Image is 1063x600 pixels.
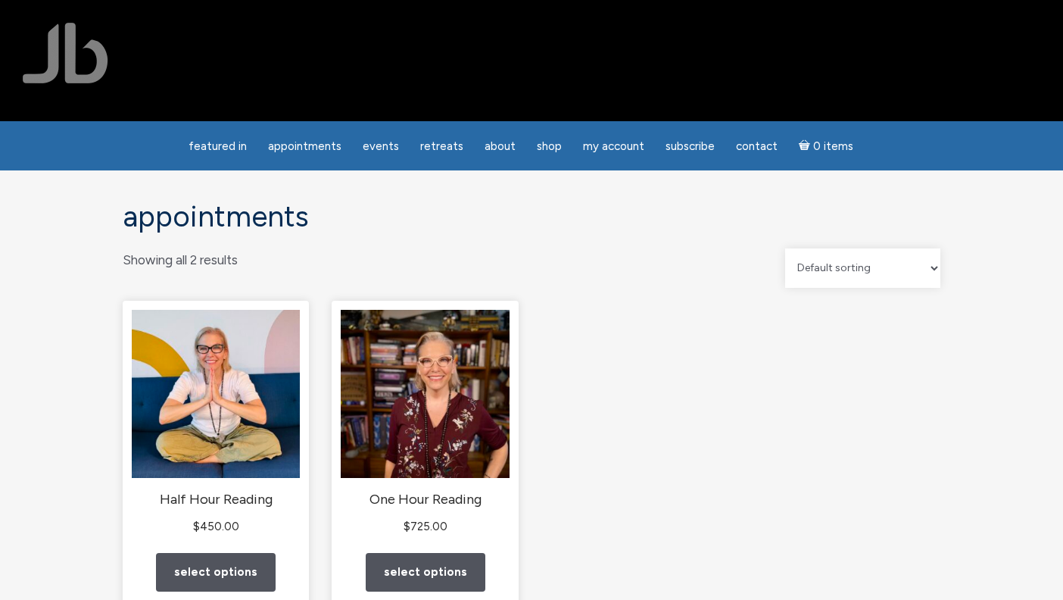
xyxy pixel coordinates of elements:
[583,139,644,153] span: My Account
[366,553,485,592] a: Add to cart: “One Hour Reading”
[363,139,399,153] span: Events
[813,141,853,152] span: 0 items
[528,132,571,161] a: Shop
[666,139,715,153] span: Subscribe
[475,132,525,161] a: About
[799,139,813,153] i: Cart
[132,310,300,536] a: Half Hour Reading $450.00
[411,132,472,161] a: Retreats
[341,310,509,536] a: One Hour Reading $725.00
[193,520,200,533] span: $
[156,553,276,592] a: Add to cart: “Half Hour Reading”
[537,139,562,153] span: Shop
[420,139,463,153] span: Retreats
[268,139,341,153] span: Appointments
[189,139,247,153] span: featured in
[736,139,778,153] span: Contact
[727,132,787,161] a: Contact
[656,132,724,161] a: Subscribe
[259,132,351,161] a: Appointments
[485,139,516,153] span: About
[179,132,256,161] a: featured in
[404,520,410,533] span: $
[790,130,862,161] a: Cart0 items
[341,310,509,478] img: One Hour Reading
[23,23,108,83] img: Jamie Butler. The Everyday Medium
[132,310,300,478] img: Half Hour Reading
[574,132,653,161] a: My Account
[354,132,408,161] a: Events
[123,248,238,272] p: Showing all 2 results
[341,491,509,509] h2: One Hour Reading
[404,520,447,533] bdi: 725.00
[132,491,300,509] h2: Half Hour Reading
[193,520,239,533] bdi: 450.00
[785,248,940,288] select: Shop order
[123,201,940,233] h1: Appointments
